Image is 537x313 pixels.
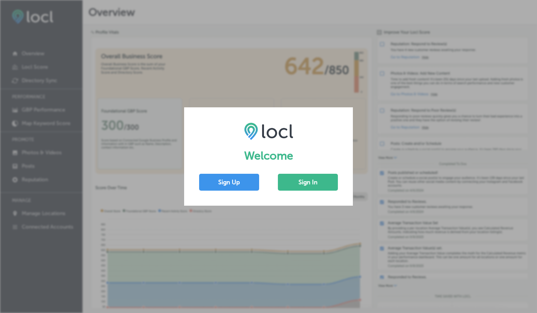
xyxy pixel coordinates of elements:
[199,174,259,191] button: Sign Up
[244,122,293,140] img: LOCL logo
[199,149,338,163] h1: Welcome
[278,174,338,191] button: Sign In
